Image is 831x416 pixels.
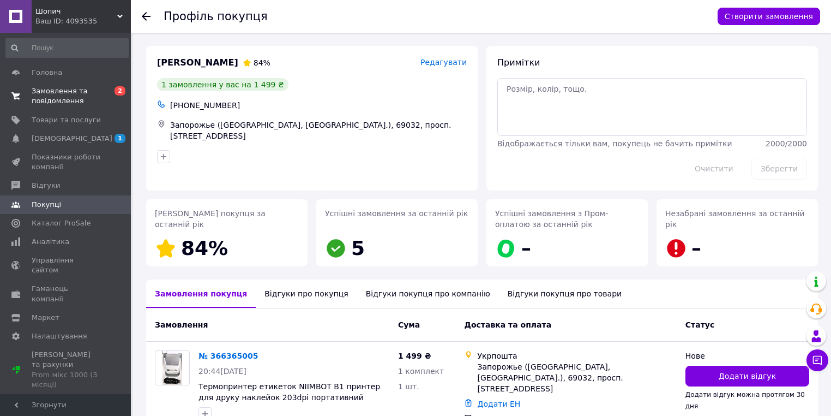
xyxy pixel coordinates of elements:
[32,350,101,390] span: [PERSON_NAME] та рахунки
[115,134,125,143] span: 1
[32,200,61,210] span: Покупці
[32,218,91,228] span: Каталог ProSale
[32,237,69,247] span: Аналітика
[198,367,246,376] span: 20:44[DATE]
[497,139,732,148] span: Відображається тільки вам, покупець не бачить примітки
[162,351,182,385] img: Фото товару
[164,10,268,23] h1: Профіль покупця
[398,320,420,329] span: Cума
[32,255,101,275] span: Управління сайтом
[495,209,608,229] span: Успішні замовлення з Пром-оплатою за останній рік
[685,320,714,329] span: Статус
[806,349,828,371] button: Чат з покупцем
[35,16,131,26] div: Ваш ID: 4093535
[32,181,60,191] span: Відгуки
[477,350,676,361] div: Укрпошта
[254,58,270,67] span: 84%
[766,139,807,148] span: 2000 / 2000
[157,78,288,91] div: 1 замовлення у вас на 1 499 ₴
[719,371,776,382] span: Додати відгук
[497,57,540,68] span: Примітки
[32,134,112,144] span: [DEMOGRAPHIC_DATA]
[477,400,520,408] a: Додати ЕН
[32,68,62,78] span: Головна
[115,86,125,96] span: 2
[32,284,101,304] span: Гаманець компанії
[256,280,357,308] div: Відгуки про покупця
[32,331,87,341] span: Налаштування
[32,370,101,390] div: Prom мікс 1000 (3 місяці)
[198,352,258,360] a: № 366365005
[155,350,190,385] a: Фото товару
[155,320,208,329] span: Замовлення
[685,391,805,409] span: Додати відгук можна протягом 30 дня
[357,280,499,308] div: Відгуки покупця про компанію
[685,350,809,361] div: Нове
[155,209,266,229] span: [PERSON_NAME] покупця за останній рік
[691,237,701,259] span: –
[168,117,469,144] div: Запорожье ([GEOGRAPHIC_DATA], [GEOGRAPHIC_DATA].), 69032, просп. [STREET_ADDRESS]
[5,38,129,58] input: Пошук
[477,361,676,394] div: Запорожье ([GEOGRAPHIC_DATA], [GEOGRAPHIC_DATA].), 69032, просп. [STREET_ADDRESS]
[420,58,467,67] span: Редагувати
[521,237,531,259] span: –
[32,115,101,125] span: Товари та послуги
[181,237,228,259] span: 84%
[325,209,468,218] span: Успішні замовлення за останній рік
[35,7,117,16] span: Шопич
[157,57,238,69] span: [PERSON_NAME]
[665,209,805,229] span: Незабрані замовлення за останній рік
[718,8,820,25] button: Створити замовлення
[499,280,630,308] div: Відгуки покупця про товари
[146,280,256,308] div: Замовлення покупця
[398,382,419,391] span: 1 шт.
[32,313,59,323] span: Маркет
[168,98,469,113] div: [PHONE_NUMBER]
[142,11,150,22] div: Повернутися назад
[32,152,101,172] span: Показники роботи компанії
[464,320,551,329] span: Доставка та оплата
[398,367,444,376] span: 1 комплект
[685,366,809,387] button: Додати відгук
[32,86,101,106] span: Замовлення та повідомлення
[351,237,365,259] span: 5
[398,352,431,360] span: 1 499 ₴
